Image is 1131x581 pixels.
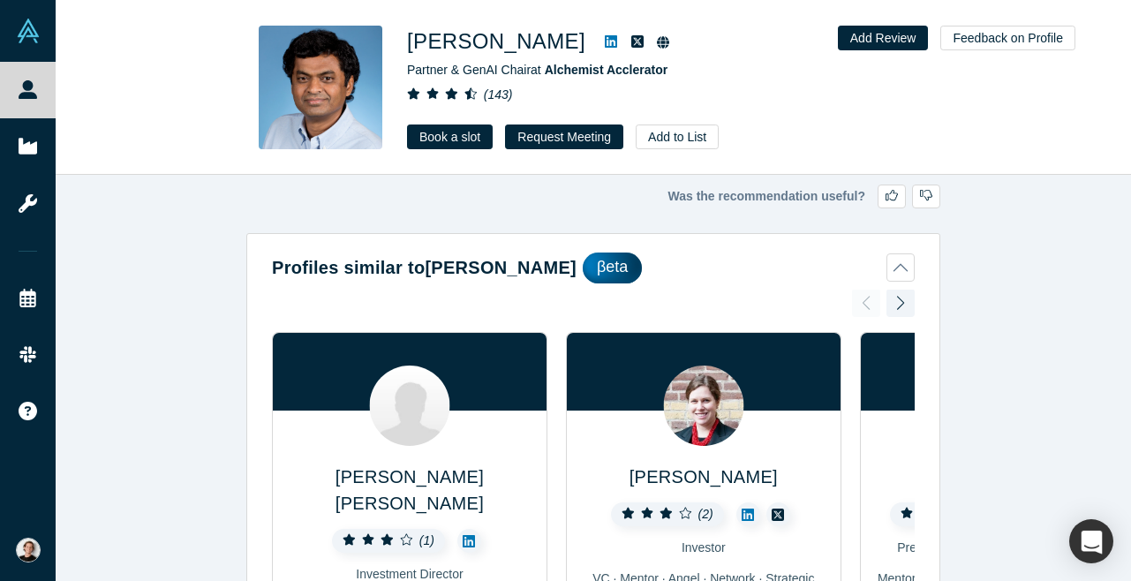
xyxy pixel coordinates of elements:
[272,253,915,283] button: Profiles similar to[PERSON_NAME]βeta
[583,253,642,283] div: βeta
[16,19,41,43] img: Alchemist Vault Logo
[419,533,434,547] i: ( 1 )
[698,507,713,521] i: ( 2 )
[407,26,585,57] h1: [PERSON_NAME]
[407,63,667,77] span: Partner & GenAI Chair at
[356,567,463,581] span: Investment Director
[336,467,484,513] a: [PERSON_NAME] [PERSON_NAME]
[369,366,449,446] img: Lutz Stoeber's Profile Image
[630,467,778,487] a: [PERSON_NAME]
[484,87,513,102] i: ( 143 )
[636,124,719,149] button: Add to List
[545,63,668,77] a: Alchemist Acclerator
[272,254,577,281] h2: Profiles similar to [PERSON_NAME]
[897,540,1097,555] span: President/Chief Development Officer
[16,538,41,562] img: Turo Pekari's Account
[838,26,929,50] button: Add Review
[682,540,726,555] span: Investor
[505,124,623,149] button: Request Meeting
[407,124,493,149] a: Book a slot
[940,26,1075,50] button: Feedback on Profile
[259,26,382,149] img: Gnani Palanikumar's Profile Image
[663,366,743,446] img: Rebecca Offensend's Profile Image
[246,185,940,208] div: Was the recommendation useful?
